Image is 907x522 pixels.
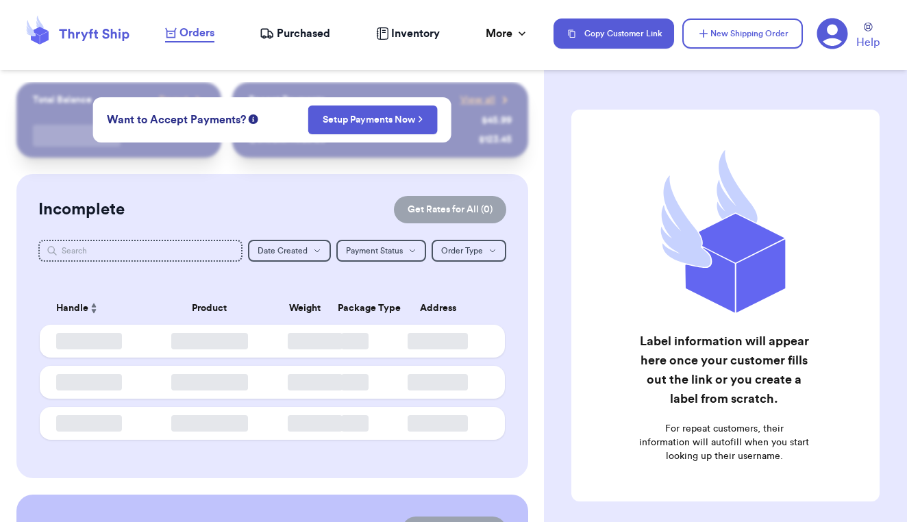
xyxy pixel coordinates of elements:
span: View all [460,93,495,107]
button: New Shipping Order [682,18,803,49]
span: Handle [56,301,88,316]
th: Weight [279,292,330,325]
button: Payment Status [336,240,426,262]
span: Orders [179,25,214,41]
span: Date Created [258,247,308,255]
a: Inventory [376,25,440,42]
span: Help [856,34,880,51]
span: Want to Accept Payments? [107,112,246,128]
button: Sort ascending [88,300,99,316]
a: View all [460,93,512,107]
button: Setup Payments Now [308,105,438,134]
p: For repeat customers, their information will autofill when you start looking up their username. [639,422,809,463]
a: Help [856,23,880,51]
th: Package Type [330,292,380,325]
div: More [486,25,529,42]
button: Order Type [432,240,506,262]
a: Payout [159,93,205,107]
a: Purchased [260,25,330,42]
h2: Incomplete [38,199,125,221]
span: Purchased [277,25,330,42]
a: Orders [165,25,214,42]
span: Payment Status [346,247,403,255]
div: $ 123.45 [479,133,512,147]
button: Date Created [248,240,331,262]
span: Payout [159,93,188,107]
a: Setup Payments Now [323,113,423,127]
div: $ 45.99 [482,114,512,127]
h2: Label information will appear here once your customer fills out the link or you create a label fr... [639,332,809,408]
th: Address [380,292,505,325]
p: Total Balance [33,93,92,107]
button: Get Rates for All (0) [394,196,506,223]
input: Search [38,240,243,262]
span: Order Type [441,247,483,255]
p: Recent Payments [249,93,325,107]
th: Product [140,292,279,325]
span: Inventory [391,25,440,42]
button: Copy Customer Link [554,18,674,49]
